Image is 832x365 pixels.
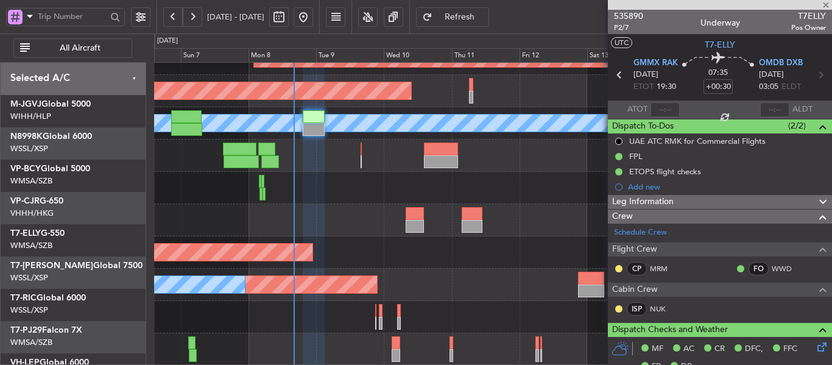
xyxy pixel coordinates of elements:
span: Flight Crew [612,243,657,257]
div: CP [627,262,647,275]
span: N8998K [10,132,43,141]
a: WSSL/XSP [10,305,48,316]
a: T7-RICGlobal 6000 [10,294,86,302]
a: T7-ELLYG-550 [10,229,65,238]
span: M-JGVJ [10,100,41,108]
a: VHHH/HKG [10,208,54,219]
span: T7ELLY [791,10,826,23]
a: N8998KGlobal 6000 [10,132,92,141]
span: All Aircraft [32,44,128,52]
span: 03:05 [759,81,778,93]
a: VP-BCYGlobal 5000 [10,165,90,173]
div: ISP [627,302,647,316]
a: WSSL/XSP [10,143,48,154]
div: Underway [700,16,740,29]
span: T7-ELLY [10,229,41,238]
span: Crew [612,210,633,224]
a: WSSL/XSP [10,272,48,283]
span: AC [683,343,694,355]
a: WMSA/SZB [10,240,52,251]
a: MRM [650,263,677,274]
span: ALDT [792,104,813,116]
button: Refresh [416,7,489,27]
span: GMMX RAK [633,57,678,69]
a: M-JGVJGlobal 5000 [10,100,91,108]
span: 535890 [614,10,643,23]
input: Trip Number [38,7,107,26]
div: Tue 9 [316,48,384,63]
span: T7-ELLY [705,38,735,51]
a: NUK [650,303,677,314]
span: T7-PJ29 [10,326,42,335]
span: [DATE] [633,69,658,81]
span: Dispatch Checks and Weather [612,323,728,337]
div: FPL [629,151,643,161]
button: UTC [611,37,632,48]
div: FO [749,262,769,275]
span: ATOT [627,104,647,116]
span: 19:30 [657,81,676,93]
a: WIHH/HLP [10,111,51,122]
a: VP-CJRG-650 [10,197,63,205]
span: Cabin Crew [612,283,658,297]
span: T7-[PERSON_NAME] [10,261,93,270]
span: VP-CJR [10,197,40,205]
span: MF [652,343,663,355]
span: [DATE] [759,69,784,81]
button: All Aircraft [13,38,132,58]
a: WMSA/SZB [10,337,52,348]
span: Leg Information [612,195,674,209]
a: WMSA/SZB [10,175,52,186]
span: Refresh [435,13,485,21]
span: DFC, [745,343,763,355]
div: Sun 7 [181,48,249,63]
span: CR [714,343,725,355]
div: Thu 11 [452,48,520,63]
div: Fri 12 [520,48,587,63]
span: T7-RIC [10,294,37,302]
div: ETOPS flight checks [629,166,701,177]
a: T7-PJ29Falcon 7X [10,326,82,335]
span: [DATE] - [DATE] [207,12,264,23]
a: Schedule Crew [614,227,667,239]
div: [DATE] [157,36,178,46]
div: UAE ATC RMK for Commercial Flights [629,136,766,146]
span: 07:35 [708,67,728,79]
div: Mon 8 [249,48,316,63]
span: (2/2) [788,119,806,132]
a: WWD [772,263,799,274]
div: Wed 10 [384,48,451,63]
span: ETOT [633,81,654,93]
span: FFC [783,343,797,355]
span: Pos Owner [791,23,826,33]
div: Add new [628,182,826,192]
span: VP-BCY [10,165,41,173]
a: T7-[PERSON_NAME]Global 7500 [10,261,143,270]
span: P2/7 [614,23,643,33]
span: OMDB DXB [759,57,803,69]
div: Sat 13 [587,48,655,63]
span: Dispatch To-Dos [612,119,674,133]
span: ELDT [781,81,801,93]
